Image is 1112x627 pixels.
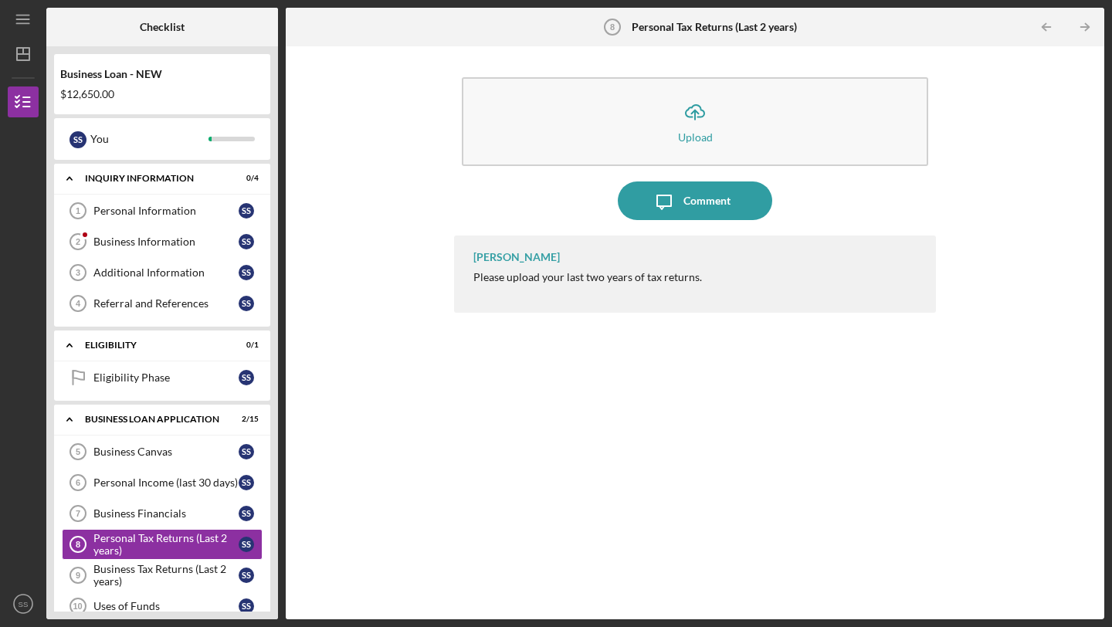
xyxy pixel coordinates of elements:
div: Upload [678,131,713,143]
a: 8Personal Tax Returns (Last 2 years)SS [62,529,263,560]
div: Business Tax Returns (Last 2 years) [93,563,239,588]
div: Referral and References [93,297,239,310]
tspan: 8 [76,540,80,549]
div: Personal Tax Returns (Last 2 years) [93,532,239,557]
a: 9Business Tax Returns (Last 2 years)SS [62,560,263,591]
div: S S [239,444,254,459]
div: S S [239,296,254,311]
a: 3Additional InformationSS [62,257,263,288]
button: Comment [618,181,772,220]
b: Checklist [140,21,185,33]
div: S S [69,131,86,148]
div: $12,650.00 [60,88,264,100]
div: 0 / 1 [231,341,259,350]
div: Uses of Funds [93,600,239,612]
text: SS [19,600,29,608]
tspan: 2 [76,237,80,246]
div: Business Loan - NEW [60,68,264,80]
button: Upload [462,77,928,166]
a: 7Business FinancialsSS [62,498,263,529]
a: 10Uses of FundsSS [62,591,263,622]
div: Personal Information [93,205,239,217]
div: 0 / 4 [231,174,259,183]
b: Personal Tax Returns (Last 2 years) [632,21,797,33]
a: 6Personal Income (last 30 days)SS [62,467,263,498]
div: INQUIRY INFORMATION [85,174,220,183]
div: ELIGIBILITY [85,341,220,350]
a: 4Referral and ReferencesSS [62,288,263,319]
div: 2 / 15 [231,415,259,424]
div: Business Canvas [93,446,239,458]
a: 1Personal InformationSS [62,195,263,226]
div: Business Information [93,236,239,248]
tspan: 6 [76,478,80,487]
div: S S [239,475,254,490]
div: Additional Information [93,266,239,279]
div: Personal Income (last 30 days) [93,476,239,489]
div: Eligibility Phase [93,371,239,384]
tspan: 8 [610,22,615,32]
button: SS [8,588,39,619]
tspan: 7 [76,509,80,518]
tspan: 4 [76,299,81,308]
tspan: 1 [76,206,80,215]
div: Business Financials [93,507,239,520]
div: S S [239,568,254,583]
div: S S [239,598,254,614]
a: Eligibility PhaseSS [62,362,263,393]
div: S S [239,265,254,280]
div: S S [239,203,254,219]
div: Comment [683,181,731,220]
tspan: 9 [76,571,80,580]
tspan: 10 [73,602,82,611]
div: Please upload your last two years of tax returns. [473,271,702,283]
a: 5Business CanvasSS [62,436,263,467]
a: 2Business InformationSS [62,226,263,257]
div: You [90,126,208,152]
tspan: 3 [76,268,80,277]
div: S S [239,234,254,249]
div: S S [239,506,254,521]
div: S S [239,370,254,385]
div: S S [239,537,254,552]
tspan: 5 [76,447,80,456]
div: [PERSON_NAME] [473,251,560,263]
div: BUSINESS LOAN APPLICATION [85,415,220,424]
